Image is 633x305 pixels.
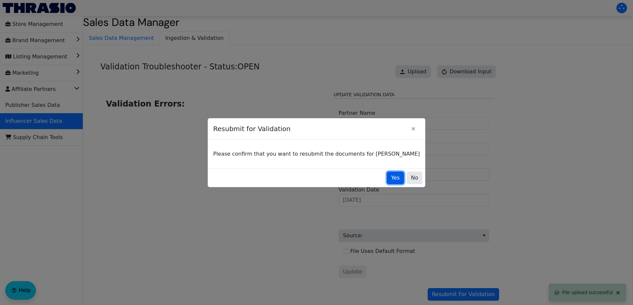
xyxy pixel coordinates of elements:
button: Yes [387,172,404,184]
span: Yes [391,174,400,182]
p: Please confirm that you want to resubmit the documents for [PERSON_NAME] [213,150,420,158]
button: Close [407,122,420,135]
span: No [411,174,418,182]
button: No [407,172,423,184]
span: Resubmit for Validation [213,120,407,137]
